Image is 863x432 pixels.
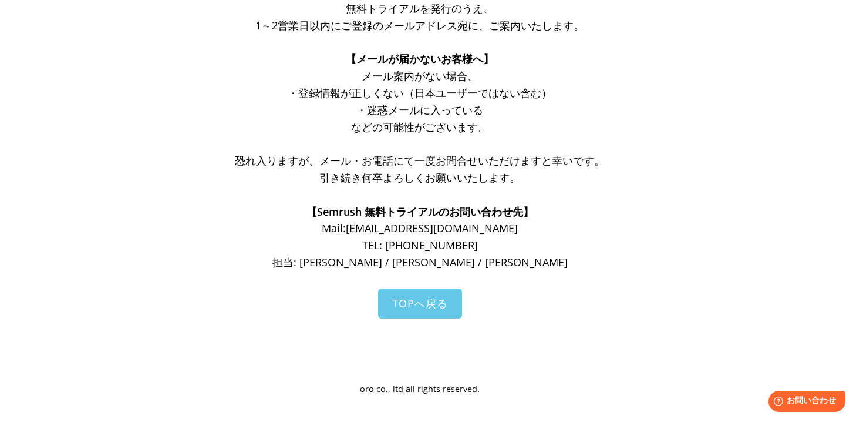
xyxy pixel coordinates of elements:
[362,69,478,83] span: メール案内がない場合、
[362,238,478,252] span: TEL: [PHONE_NUMBER]
[235,153,605,168] span: 恐れ入りますが、メール・お電話にて一度お問合せいただけますと幸いです。
[272,255,568,269] span: 担当: [PERSON_NAME] / [PERSON_NAME] / [PERSON_NAME]
[351,120,488,134] span: などの可能性がございます。
[356,103,483,117] span: ・迷惑メールに入っている
[759,386,850,419] iframe: Help widget launcher
[378,289,462,319] a: TOPへ戻る
[360,383,480,394] span: oro co., ltd all rights reserved.
[392,296,448,310] span: TOPへ戻る
[255,18,584,32] span: 1～2営業日以内にご登録のメールアドレス宛に、ご案内いたします。
[319,170,520,185] span: 引き続き何卒よろしくお願いいたします。
[346,1,494,15] span: 無料トライアルを発行のうえ、
[322,221,518,235] span: Mail: [EMAIL_ADDRESS][DOMAIN_NAME]
[288,86,552,100] span: ・登録情報が正しくない（日本ユーザーではない含む）
[346,52,494,66] span: 【メールが届かないお客様へ】
[306,205,534,219] span: 【Semrush 無料トライアルのお問い合わせ先】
